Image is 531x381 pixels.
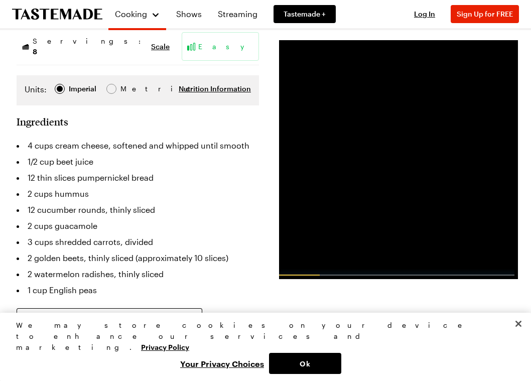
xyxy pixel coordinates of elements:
a: More information about your privacy, opens in a new tab [141,342,189,351]
video-js: Video Player [279,40,514,276]
span: Cooking [115,9,147,19]
span: Tastemade + [284,9,326,19]
li: 2 watermelon radishes, thinly sliced [17,266,259,282]
span: Imperial [69,83,97,94]
li: 4 cups cream cheese, softened and whipped until smooth [17,138,259,154]
span: Metric [120,83,143,94]
div: Imperial Metric [25,83,142,97]
div: Imperial [69,83,96,94]
span: Sign Up for FREE [457,10,513,18]
li: 1/2 cup beet juice [17,154,259,170]
button: Close [507,313,529,335]
button: Ok [269,353,341,374]
span: Easy [198,42,254,52]
a: To Tastemade Home Page [12,9,102,20]
li: 2 cups guacamole [17,218,259,234]
li: 12 thin slices pumpernickel bread [17,170,259,186]
button: Sign Up for FREE [451,5,519,23]
span: 8 [33,46,37,56]
li: 2 cups hummus [17,186,259,202]
button: Scale [151,42,170,52]
span: Servings: [33,36,146,57]
label: Units: [25,83,47,95]
li: 3 cups shredded carrots, divided [17,234,259,250]
div: We may store cookies on your device to enhance our services and marketing. [16,320,506,353]
button: Nutrition Information [179,84,251,94]
div: Privacy [16,320,506,374]
h2: Ingredients [17,115,68,128]
li: 12 cucumber rounds, thinly sliced [17,202,259,218]
button: Log In [405,9,445,19]
li: 1 cup English peas [17,282,259,298]
span: Log In [414,10,435,18]
button: Your Privacy Choices [175,353,269,374]
div: Metric [120,83,142,94]
a: Tastemade + [274,5,336,23]
button: Cooking [114,4,160,24]
li: 2 golden beets, thinly sliced (approximately 10 slices) [17,250,259,266]
iframe: Advertisement [279,40,518,279]
button: Add to Grocery List [17,308,202,330]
